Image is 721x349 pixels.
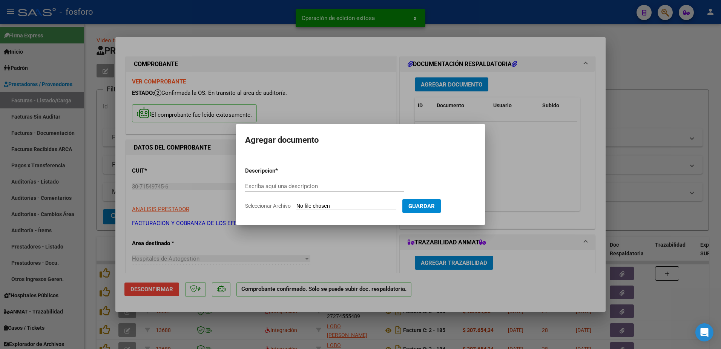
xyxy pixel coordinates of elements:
[245,203,291,209] span: Seleccionar Archivo
[245,167,314,175] p: Descripcion
[695,323,713,341] div: Open Intercom Messenger
[402,199,441,213] button: Guardar
[408,203,435,210] span: Guardar
[245,133,476,147] h2: Agregar documento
